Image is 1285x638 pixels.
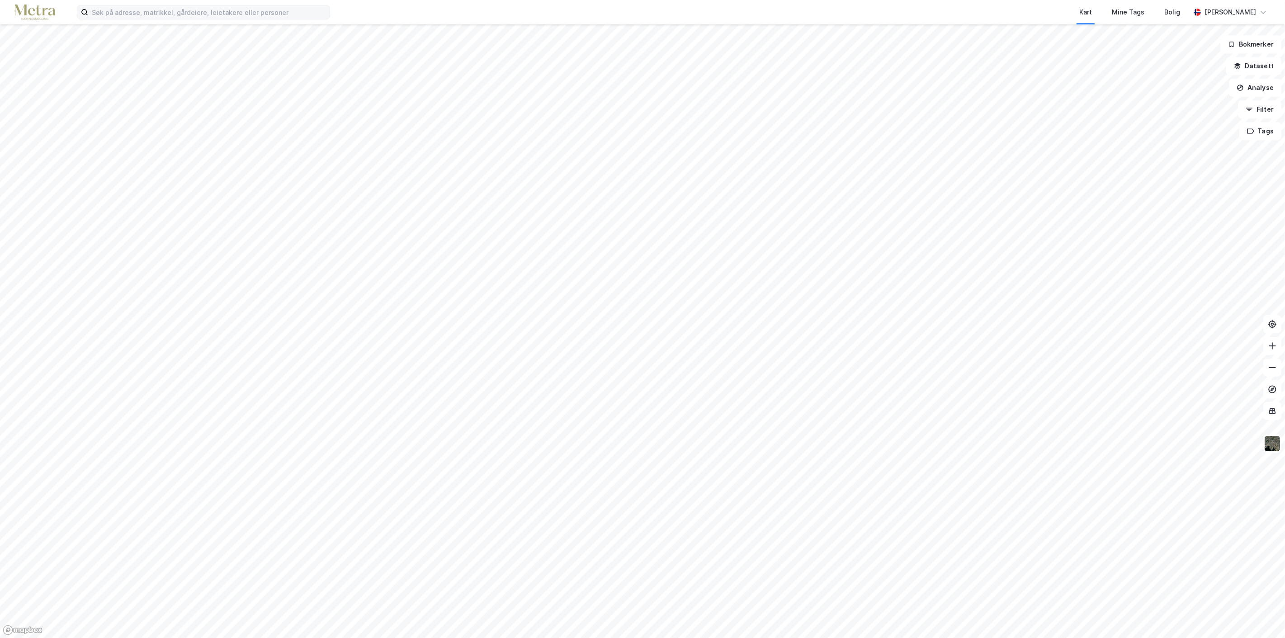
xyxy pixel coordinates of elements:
img: metra-logo.256734c3b2bbffee19d4.png [14,5,55,20]
div: Kontrollprogram for chat [1240,595,1285,638]
button: Datasett [1226,57,1281,75]
button: Filter [1238,100,1281,118]
button: Tags [1239,122,1281,140]
button: Bokmerker [1220,35,1281,53]
div: Bolig [1164,7,1180,18]
input: Søk på adresse, matrikkel, gårdeiere, leietakere eller personer [88,5,330,19]
img: 9k= [1264,435,1281,452]
button: Analyse [1229,79,1281,97]
div: Kart [1079,7,1092,18]
div: [PERSON_NAME] [1205,7,1256,18]
iframe: Chat Widget [1240,595,1285,638]
a: Mapbox homepage [3,625,43,635]
div: Mine Tags [1112,7,1144,18]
